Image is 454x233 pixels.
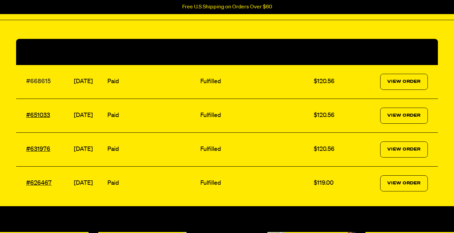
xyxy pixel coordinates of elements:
[312,132,349,166] td: $120.56
[312,39,349,65] th: Total
[72,99,106,132] td: [DATE]
[26,180,52,186] a: #626467
[26,78,51,84] a: #668615
[16,39,72,65] th: Order
[199,166,312,200] td: Fulfilled
[312,166,349,200] td: $119.00
[380,175,428,191] a: View Order
[72,65,106,99] td: [DATE]
[199,132,312,166] td: Fulfilled
[380,108,428,124] a: View Order
[312,65,349,99] td: $120.56
[26,112,50,118] a: #651033
[106,39,198,65] th: Payment Status
[182,4,272,10] p: Free U.S Shipping on Orders Over $60
[72,166,106,200] td: [DATE]
[199,65,312,99] td: Fulfilled
[72,39,106,65] th: Date
[72,132,106,166] td: [DATE]
[106,65,198,99] td: Paid
[26,146,50,152] a: #631976
[106,99,198,132] td: Paid
[199,39,312,65] th: Fulfillment Status
[106,166,198,200] td: Paid
[380,141,428,158] a: View Order
[312,99,349,132] td: $120.56
[106,132,198,166] td: Paid
[199,99,312,132] td: Fulfilled
[380,74,428,90] a: View Order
